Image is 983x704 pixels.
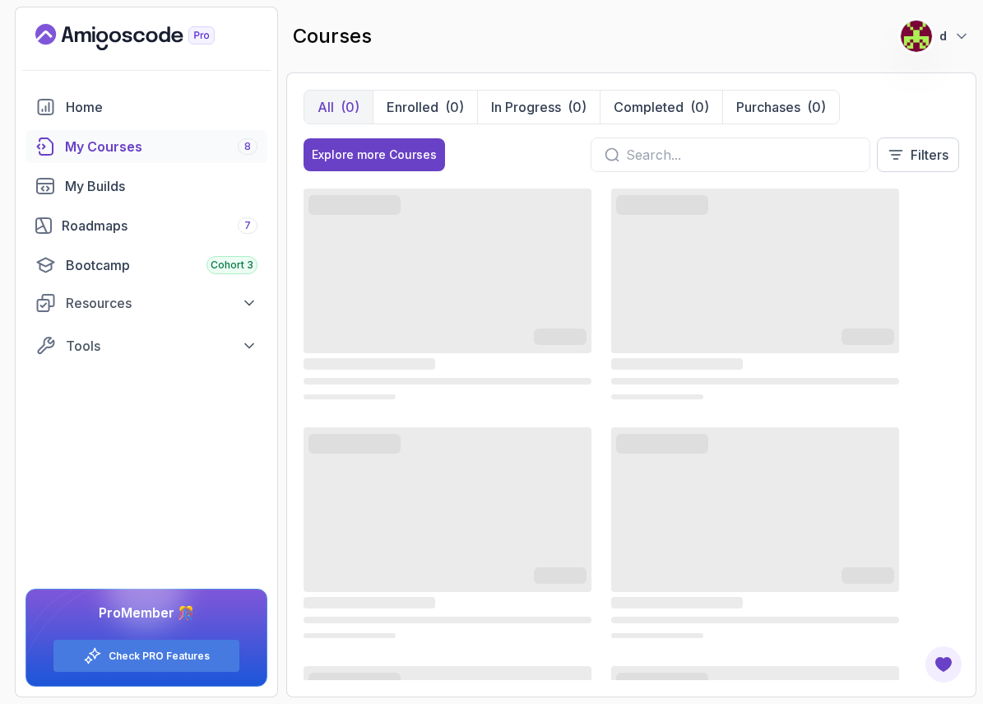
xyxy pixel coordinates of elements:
div: Resources [66,293,257,313]
p: Filters [911,145,948,165]
span: 8 [244,140,251,153]
button: user profile imaged [900,20,970,53]
div: Tools [66,336,257,356]
span: ‌ [611,597,743,608]
span: ‌ [308,676,401,689]
span: ‌ [304,597,435,608]
a: roadmaps [26,209,267,242]
div: (0) [568,97,587,117]
span: ‌ [534,332,587,345]
a: courses [26,130,267,163]
span: ‌ [616,676,708,689]
span: ‌ [611,378,899,385]
button: Filters [877,138,959,172]
span: ‌ [842,571,894,584]
h2: courses [293,23,372,49]
div: card loading ui [611,424,899,643]
button: Resources [26,288,267,318]
button: All(0) [304,91,373,124]
p: Purchases [736,97,800,117]
span: ‌ [304,358,435,370]
span: ‌ [308,198,401,212]
img: user profile image [901,21,932,52]
span: ‌ [304,633,396,638]
a: Check PRO Features [109,650,210,663]
button: Tools [26,331,267,361]
input: Search... [626,145,856,165]
span: ‌ [304,378,591,385]
a: home [26,91,267,124]
button: Completed(0) [600,91,722,124]
div: card loading ui [611,185,899,404]
p: d [939,28,947,44]
span: ‌ [611,358,743,370]
span: ‌ [616,198,708,212]
span: ‌ [611,427,899,592]
div: My Builds [65,176,257,196]
div: Explore more Courses [312,147,437,163]
button: Enrolled(0) [373,91,477,124]
span: ‌ [842,332,894,345]
div: (0) [341,97,359,117]
div: (0) [690,97,709,117]
div: Roadmaps [62,216,257,235]
div: Home [66,97,257,117]
div: card loading ui [304,185,591,404]
p: Completed [614,97,684,117]
span: ‌ [304,617,591,623]
button: Purchases(0) [722,91,839,124]
span: ‌ [611,617,899,623]
div: Bootcamp [66,255,257,275]
p: All [318,97,334,117]
span: ‌ [616,437,708,450]
span: ‌ [611,189,899,353]
button: In Progress(0) [477,91,600,124]
span: ‌ [304,394,396,399]
span: 7 [244,219,251,232]
div: card loading ui [304,424,591,643]
span: ‌ [304,189,591,353]
span: Cohort 3 [211,259,253,272]
p: Enrolled [387,97,438,117]
span: ‌ [308,437,401,450]
div: (0) [807,97,826,117]
button: Open Feedback Button [924,645,963,684]
div: (0) [445,97,464,117]
span: ‌ [534,571,587,584]
a: Landing page [35,24,253,50]
span: ‌ [611,394,703,399]
button: Check PRO Features [53,639,240,673]
a: builds [26,170,267,203]
span: ‌ [304,427,591,592]
button: Explore more Courses [304,138,445,171]
span: ‌ [611,633,703,638]
div: My Courses [65,137,257,156]
p: In Progress [491,97,561,117]
a: bootcamp [26,249,267,282]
